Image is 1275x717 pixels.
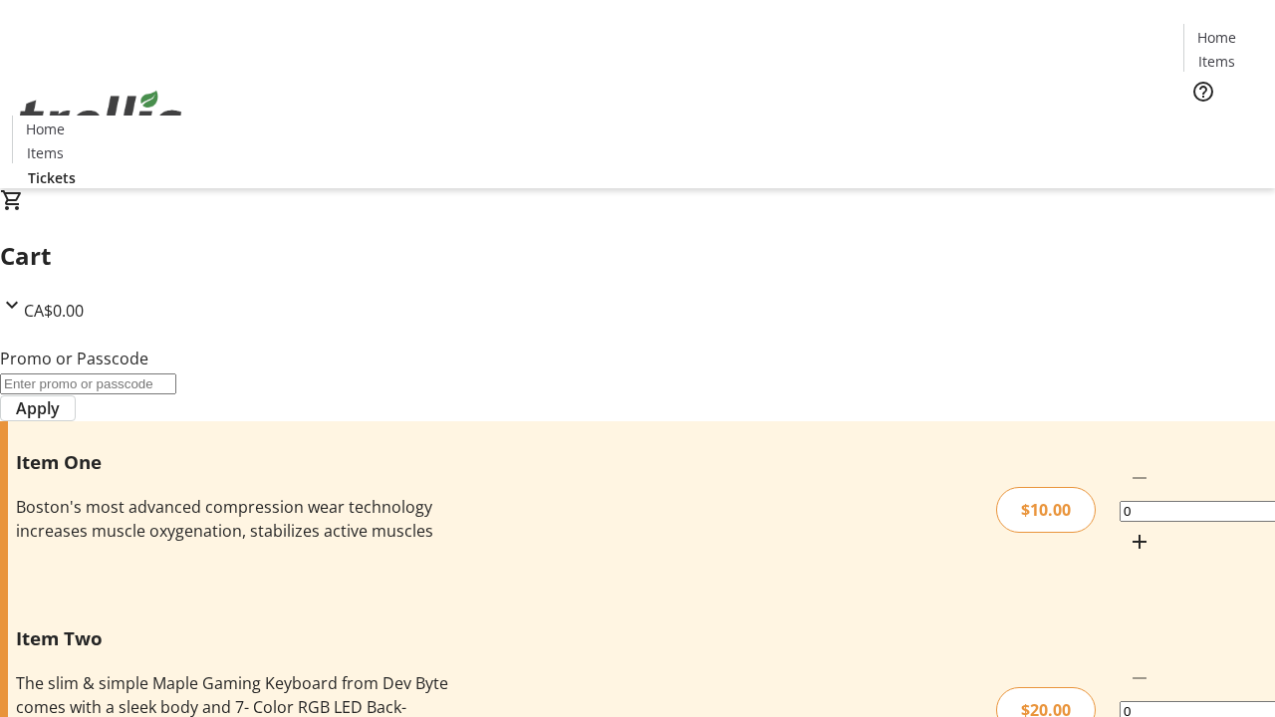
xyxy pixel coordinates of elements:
div: $10.00 [996,487,1096,533]
h3: Item Two [16,624,451,652]
span: Items [1198,51,1235,72]
a: Home [13,119,77,139]
span: Home [26,119,65,139]
span: CA$0.00 [24,300,84,322]
button: Increment by one [1120,522,1159,562]
span: Tickets [1199,116,1247,136]
div: Boston's most advanced compression wear technology increases muscle oxygenation, stabilizes activ... [16,495,451,543]
img: Orient E2E Organization fhlrt2G9Lx's Logo [12,69,189,168]
a: Tickets [1183,116,1263,136]
span: Tickets [28,167,76,188]
a: Items [1184,51,1248,72]
a: Tickets [12,167,92,188]
button: Help [1183,72,1223,112]
span: Home [1197,27,1236,48]
a: Home [1184,27,1248,48]
span: Items [27,142,64,163]
h3: Item One [16,448,451,476]
span: Apply [16,396,60,420]
a: Items [13,142,77,163]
